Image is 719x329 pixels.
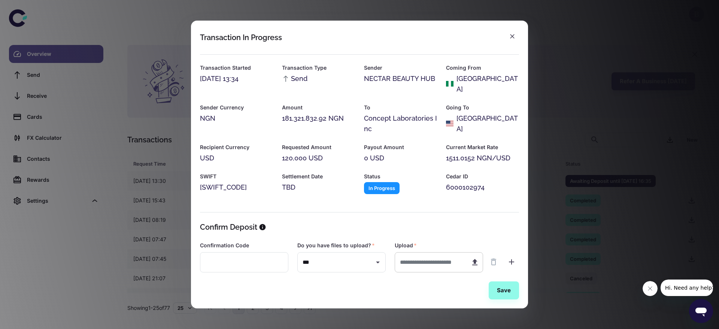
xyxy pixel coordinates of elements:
[282,172,355,181] h6: Settlement Date
[282,143,355,151] h6: Requested Amount
[200,73,273,84] div: [DATE] 13:34
[200,103,273,112] h6: Sender Currency
[200,113,273,124] div: NGN
[364,64,437,72] h6: Sender
[446,182,519,193] div: 6000102974
[456,73,519,94] div: [GEOGRAPHIC_DATA]
[364,143,437,151] h6: Payout Amount
[297,242,375,249] label: Do you have files to upload?
[4,5,54,11] span: Hi. Need any help?
[364,113,437,134] div: Concept Laboratories Inc
[689,299,713,323] iframe: Button to launch messaging window
[200,143,273,151] h6: Recipient Currency
[282,182,355,193] div: TBD
[643,281,658,296] iframe: Close message
[200,172,273,181] h6: SWIFT
[282,103,355,112] h6: Amount
[282,64,355,72] h6: Transaction Type
[364,184,400,192] span: In Progress
[373,257,383,268] button: Open
[661,280,713,296] iframe: Message from company
[395,242,417,249] label: Upload
[200,221,257,233] h5: Confirm Deposit
[282,73,307,84] span: Send
[446,172,519,181] h6: Cedar ID
[446,153,519,163] div: 1511.0152 NGN/USD
[200,242,249,249] label: Confirmation Code
[200,182,273,193] div: [SWIFT_CODE]
[364,73,437,84] div: NECTAR BEAUTY HUB
[446,103,519,112] h6: Going To
[364,153,437,163] div: 0 USD
[456,113,519,134] div: [GEOGRAPHIC_DATA]
[200,153,273,163] div: USD
[364,103,437,112] h6: To
[489,281,519,299] button: Save
[446,64,519,72] h6: Coming From
[282,153,355,163] div: 120,000 USD
[364,172,437,181] h6: Status
[200,33,282,42] div: Transaction In Progress
[200,64,273,72] h6: Transaction Started
[446,143,519,151] h6: Current Market Rate
[282,113,355,124] div: 181,321,832.92 NGN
